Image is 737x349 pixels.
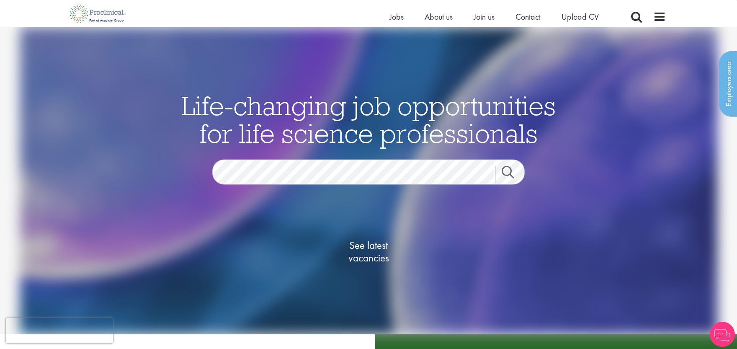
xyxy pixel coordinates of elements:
[562,11,599,22] a: Upload CV
[20,27,717,334] img: candidate home
[515,11,541,22] a: Contact
[495,166,531,183] a: Job search submit button
[327,206,410,298] a: See latestvacancies
[389,11,404,22] a: Jobs
[474,11,495,22] a: Join us
[327,239,410,264] span: See latest vacancies
[181,89,556,150] span: Life-changing job opportunities for life science professionals
[710,322,735,347] img: Chatbot
[425,11,453,22] a: About us
[6,318,113,343] iframe: reCAPTCHA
